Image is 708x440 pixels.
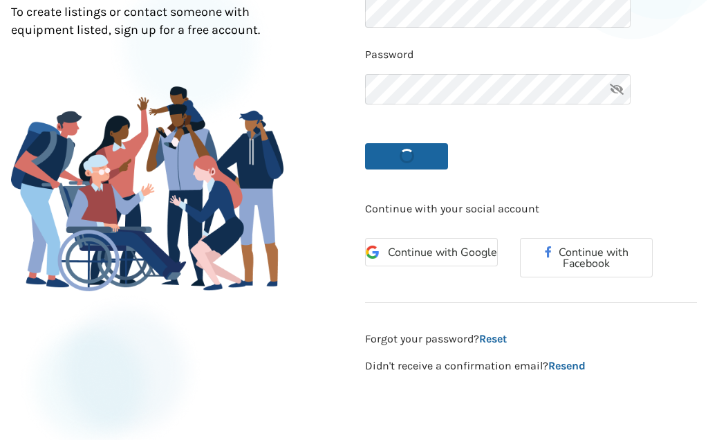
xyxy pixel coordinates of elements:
[365,238,498,266] button: Continue with Google
[388,247,497,258] span: Continue with Google
[11,86,283,292] img: Family Gathering
[365,201,697,217] p: Continue with your social account
[479,332,507,345] a: Reset
[366,246,379,259] img: Google Icon
[365,47,697,63] p: Password
[11,3,283,39] p: To create listings or contact someone with equipment listed, sign up for a free account.
[548,359,586,372] a: Resend
[520,238,653,277] button: Continue with Facebook
[365,331,697,347] p: Forgot your password?
[365,143,448,169] button: Log in
[365,358,697,374] p: Didn't receive a confirmation email?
